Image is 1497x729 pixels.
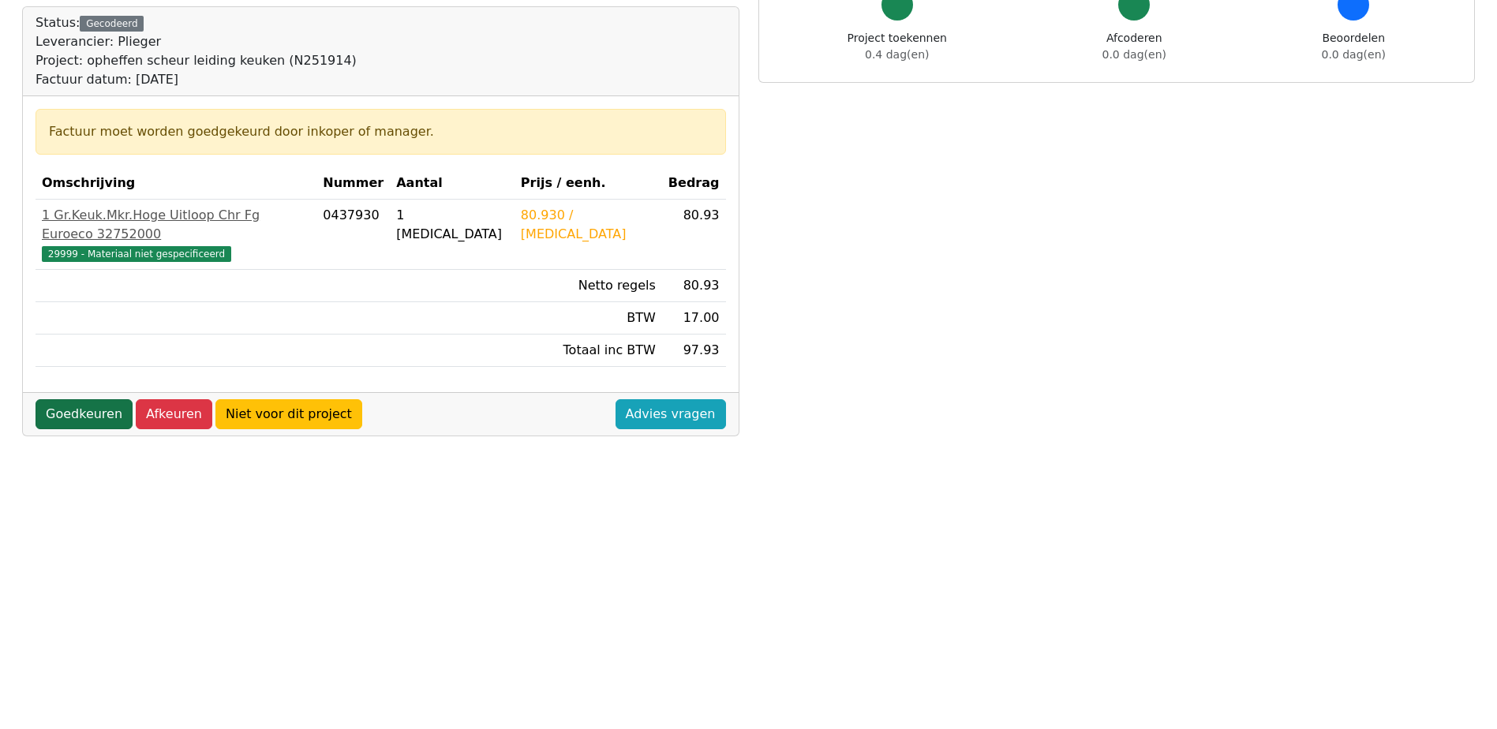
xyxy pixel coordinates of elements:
[36,70,357,89] div: Factuur datum: [DATE]
[515,270,662,302] td: Netto regels
[662,335,726,367] td: 97.93
[36,13,357,89] div: Status:
[1322,30,1386,63] div: Beoordelen
[215,399,362,429] a: Niet voor dit project
[316,167,390,200] th: Nummer
[662,200,726,270] td: 80.93
[42,246,231,262] span: 29999 - Materiaal niet gespecificeerd
[848,30,947,63] div: Project toekennen
[36,32,357,51] div: Leverancier: Plieger
[49,122,713,141] div: Factuur moet worden goedgekeurd door inkoper of manager.
[36,167,316,200] th: Omschrijving
[1102,30,1166,63] div: Afcoderen
[316,200,390,270] td: 0437930
[42,206,310,244] div: 1 Gr.Keuk.Mkr.Hoge Uitloop Chr Fg Euroeco 32752000
[1322,48,1386,61] span: 0.0 dag(en)
[36,51,357,70] div: Project: opheffen scheur leiding keuken (N251914)
[616,399,726,429] a: Advies vragen
[515,302,662,335] td: BTW
[521,206,656,244] div: 80.930 / [MEDICAL_DATA]
[36,399,133,429] a: Goedkeuren
[136,399,212,429] a: Afkeuren
[396,206,508,244] div: 1 [MEDICAL_DATA]
[662,302,726,335] td: 17.00
[515,167,662,200] th: Prijs / eenh.
[42,206,310,263] a: 1 Gr.Keuk.Mkr.Hoge Uitloop Chr Fg Euroeco 3275200029999 - Materiaal niet gespecificeerd
[1102,48,1166,61] span: 0.0 dag(en)
[865,48,929,61] span: 0.4 dag(en)
[80,16,144,32] div: Gecodeerd
[662,270,726,302] td: 80.93
[390,167,515,200] th: Aantal
[515,335,662,367] td: Totaal inc BTW
[662,167,726,200] th: Bedrag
